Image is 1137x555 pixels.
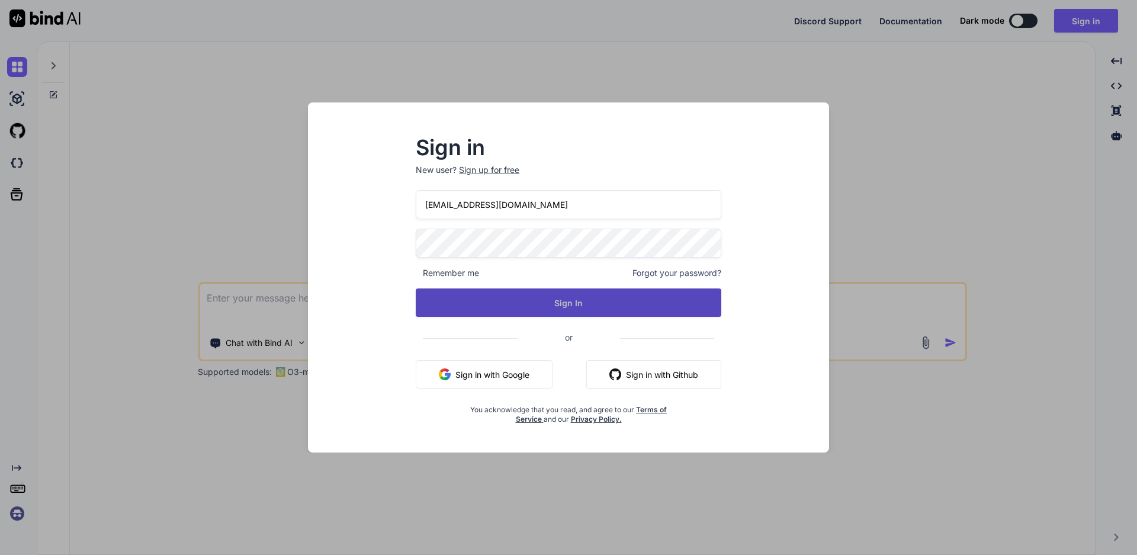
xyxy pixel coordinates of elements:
[439,368,451,380] img: google
[586,360,721,389] button: Sign in with Github
[609,368,621,380] img: github
[518,323,620,352] span: or
[416,267,479,279] span: Remember me
[416,288,721,317] button: Sign In
[571,415,622,424] a: Privacy Policy.
[416,190,721,219] input: Login or Email
[632,267,721,279] span: Forgot your password?
[416,360,553,389] button: Sign in with Google
[416,138,721,157] h2: Sign in
[516,405,667,424] a: Terms of Service
[416,164,721,190] p: New user?
[459,164,519,176] div: Sign up for free
[467,398,670,424] div: You acknowledge that you read, and agree to our and our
